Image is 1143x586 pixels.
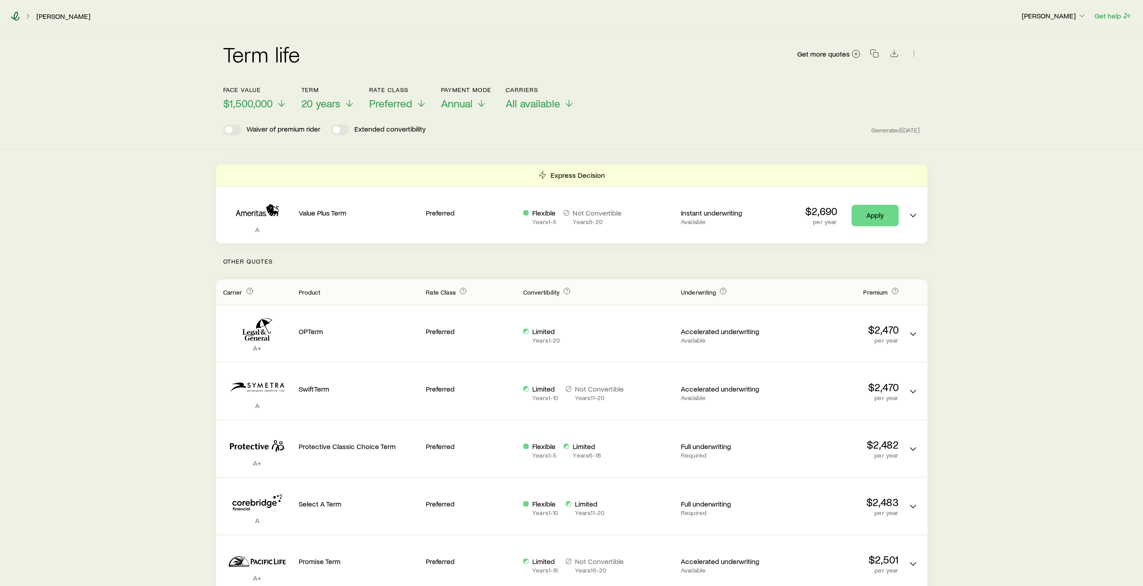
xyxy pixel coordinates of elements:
p: per year [778,509,899,516]
p: Full underwriting [681,442,771,451]
p: Flexible [532,208,556,217]
button: Rate ClassPreferred [369,86,427,110]
p: [PERSON_NAME] [1022,11,1086,20]
p: Years 11 - 20 [575,509,605,516]
h2: Term life [223,43,300,65]
p: Required [681,452,771,459]
p: Not Convertible [575,384,624,393]
button: Get help [1094,11,1132,21]
p: SwiftTerm [299,384,419,393]
button: Face value$1,500,000 [223,86,287,110]
p: Limited [532,384,558,393]
p: Flexible [532,442,556,451]
p: Carriers [506,86,574,93]
span: Convertibility [523,288,560,296]
p: Express Decision [551,171,605,180]
p: Years 6 - 18 [573,452,600,459]
span: Product [299,288,321,296]
p: Other Quotes [216,243,927,279]
p: OPTerm [299,327,419,336]
p: $2,482 [778,438,899,451]
a: Download CSV [888,51,900,59]
p: Years 1 - 10 [532,394,558,401]
p: Face value [223,86,287,93]
p: Instant underwriting [681,208,771,217]
p: $2,470 [778,381,899,393]
p: per year [778,452,899,459]
p: Years 1 - 15 [532,567,558,574]
p: Years 1 - 5 [532,452,556,459]
p: $2,483 [778,496,899,508]
span: Generated [871,126,920,134]
span: 20 years [301,97,340,110]
p: Years 16 - 20 [575,567,624,574]
p: Preferred [426,208,516,217]
p: Extended convertibility [354,124,426,135]
p: per year [778,394,899,401]
p: Preferred [426,499,516,508]
button: [PERSON_NAME] [1021,11,1087,22]
span: All available [506,97,560,110]
span: Preferred [369,97,412,110]
p: Preferred [426,557,516,566]
p: A [223,516,291,525]
p: Years 1 - 20 [532,337,560,344]
p: Available [681,567,771,574]
a: Get more quotes [797,49,861,59]
p: Accelerated underwriting [681,384,771,393]
p: Value Plus Term [299,208,419,217]
p: Protective Classic Choice Term [299,442,419,451]
p: Limited [573,442,600,451]
p: Available [681,337,771,344]
p: Flexible [532,499,558,508]
p: Limited [575,499,605,508]
span: Carrier [223,288,243,296]
p: Limited [532,557,558,566]
p: Accelerated underwriting [681,327,771,336]
p: Select A Term [299,499,419,508]
span: Premium [863,288,887,296]
p: $2,501 [778,553,899,566]
span: Rate Class [426,288,456,296]
button: Term20 years [301,86,355,110]
p: Required [681,509,771,516]
p: Available [681,394,771,401]
div: Term quotes [216,164,927,243]
p: Years 1 - 5 [532,218,556,225]
p: Full underwriting [681,499,771,508]
a: Apply [852,205,899,226]
p: Term [301,86,355,93]
p: Promise Term [299,557,419,566]
p: Preferred [426,442,516,451]
span: Underwriting [681,288,716,296]
p: Rate Class [369,86,427,93]
p: per year [778,337,899,344]
p: A [223,225,291,234]
a: [PERSON_NAME] [36,12,91,21]
p: A+ [223,573,291,582]
p: $2,470 [778,323,899,336]
p: Years 6 - 20 [573,218,622,225]
p: Available [681,218,771,225]
p: Not Convertible [573,208,622,217]
span: Get more quotes [797,50,850,57]
p: Limited [532,327,560,336]
span: [DATE] [901,126,920,134]
p: Not Convertible [575,557,624,566]
p: Preferred [426,384,516,393]
span: Annual [441,97,472,110]
p: Years 1 - 10 [532,509,558,516]
span: $1,500,000 [223,97,273,110]
p: A [223,401,291,410]
p: A+ [223,458,291,467]
p: Payment Mode [441,86,492,93]
p: per year [805,218,837,225]
button: CarriersAll available [506,86,574,110]
p: A+ [223,344,291,352]
p: $2,690 [805,205,837,217]
p: per year [778,567,899,574]
button: Payment ModeAnnual [441,86,492,110]
p: Accelerated underwriting [681,557,771,566]
p: Waiver of premium rider [247,124,320,135]
p: Years 11 - 20 [575,394,624,401]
